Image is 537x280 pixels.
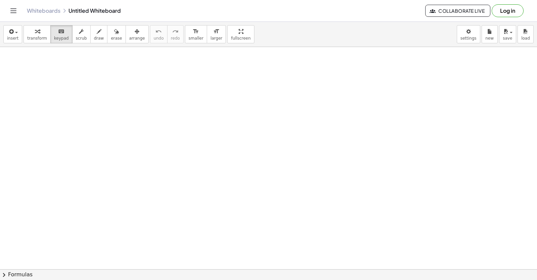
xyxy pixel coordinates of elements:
[76,36,87,41] span: scrub
[189,36,203,41] span: smaller
[126,25,149,43] button: arrange
[94,36,104,41] span: draw
[58,28,64,36] i: keyboard
[231,36,250,41] span: fullscreen
[210,36,222,41] span: larger
[518,25,534,43] button: load
[460,36,477,41] span: settings
[167,25,184,43] button: redoredo
[503,36,512,41] span: save
[154,36,164,41] span: undo
[499,25,516,43] button: save
[54,36,69,41] span: keypad
[431,8,485,14] span: Collaborate Live
[171,36,180,41] span: redo
[521,36,530,41] span: load
[172,28,179,36] i: redo
[111,36,122,41] span: erase
[227,25,254,43] button: fullscreen
[107,25,126,43] button: erase
[492,4,524,17] button: Log in
[207,25,226,43] button: format_sizelarger
[72,25,91,43] button: scrub
[425,5,490,17] button: Collaborate Live
[27,36,47,41] span: transform
[8,5,19,16] button: Toggle navigation
[193,28,199,36] i: format_size
[213,28,219,36] i: format_size
[457,25,480,43] button: settings
[3,25,22,43] button: insert
[23,25,51,43] button: transform
[155,28,162,36] i: undo
[7,36,18,41] span: insert
[485,36,494,41] span: new
[482,25,498,43] button: new
[90,25,108,43] button: draw
[150,25,167,43] button: undoundo
[185,25,207,43] button: format_sizesmaller
[129,36,145,41] span: arrange
[27,7,60,14] a: Whiteboards
[50,25,72,43] button: keyboardkeypad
